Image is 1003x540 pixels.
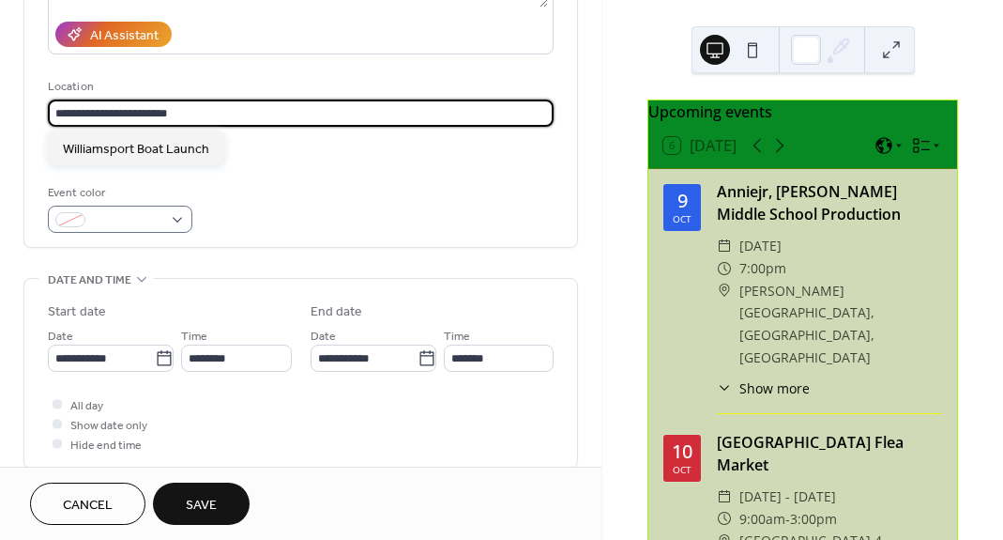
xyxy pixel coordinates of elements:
span: Date [311,327,336,347]
span: [DATE] [739,235,782,257]
span: Save [186,496,217,516]
div: [GEOGRAPHIC_DATA] Flea Market [717,431,942,476]
span: Show date only [70,416,147,436]
span: 7:00pm [739,257,786,280]
span: Show more [739,378,810,398]
div: Location [48,77,550,97]
span: [DATE] - [DATE] [739,486,836,508]
span: Williamsport Boat Launch [63,140,209,160]
span: Date [48,327,73,347]
span: 9:00am [739,508,785,531]
div: End date [311,302,363,322]
span: All day [70,396,103,416]
span: Date and time [48,270,131,290]
span: Time [444,327,470,347]
button: AI Assistant [55,22,172,47]
div: 9 [677,192,688,210]
div: ​ [717,378,732,398]
div: Oct [673,214,691,224]
span: 3:00pm [790,508,837,531]
span: [PERSON_NAME][GEOGRAPHIC_DATA], [GEOGRAPHIC_DATA], [GEOGRAPHIC_DATA] [739,280,942,369]
div: Upcoming events [648,100,957,123]
div: Event color [48,183,189,203]
div: ​ [717,257,732,280]
div: ​ [717,280,732,302]
div: Anniejr, [PERSON_NAME] Middle School Production [717,180,942,225]
div: 10 [672,442,692,461]
div: ​ [717,508,732,531]
button: Save [153,483,250,525]
div: Oct [673,465,691,474]
div: ​ [717,486,732,508]
span: Hide end time [70,436,142,455]
div: AI Assistant [90,26,159,46]
div: ​ [717,235,732,257]
span: Time [181,327,207,347]
span: Cancel [63,496,113,516]
div: Start date [48,302,106,322]
button: ​Show more [717,378,810,398]
button: Cancel [30,483,145,525]
span: - [785,508,790,531]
